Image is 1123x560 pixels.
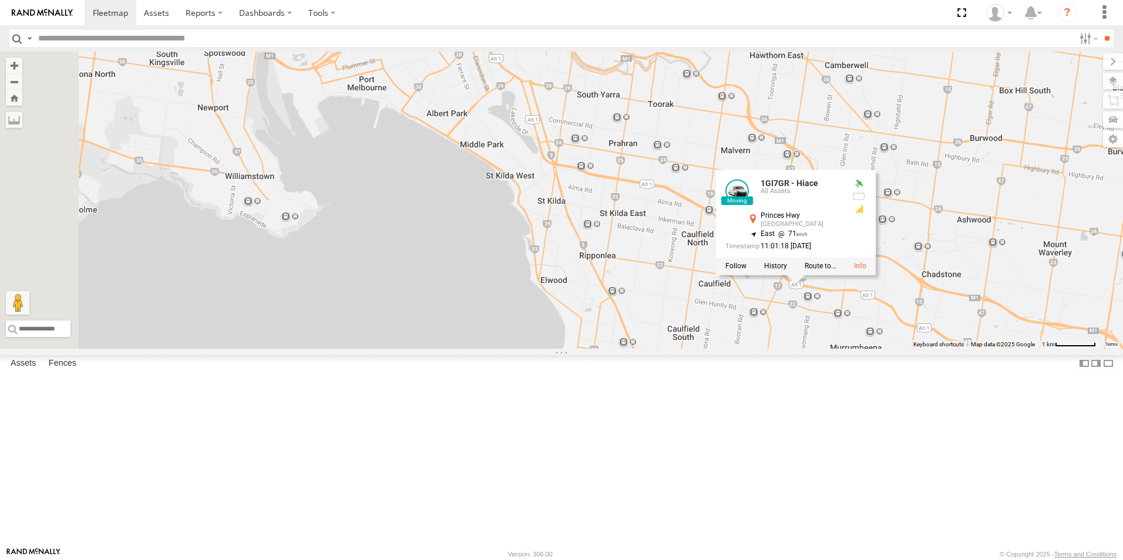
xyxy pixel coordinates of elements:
button: Zoom out [6,73,22,90]
label: Hide Summary Table [1102,355,1114,372]
label: Measure [6,112,22,128]
label: Search Query [25,30,34,47]
span: 1 km [1042,341,1055,348]
label: Fences [43,355,82,372]
label: Route To Location [805,262,836,271]
label: Realtime tracking of Asset [725,262,747,271]
div: Sean Aliphon [982,4,1016,22]
label: View Asset History [764,262,787,271]
div: [GEOGRAPHIC_DATA] [761,221,843,228]
div: Princes Hwy [761,212,843,220]
div: Version: 306.00 [508,551,553,558]
button: Keyboard shortcuts [913,340,964,349]
i: ? [1058,4,1077,22]
div: All Assets [761,188,843,195]
label: Map Settings [1103,131,1123,147]
a: Terms and Conditions [1054,551,1117,558]
div: GSM Signal = 3 [852,205,866,214]
span: Map data ©2025 Google [971,341,1035,348]
button: Map Scale: 1 km per 66 pixels [1038,340,1100,349]
div: Date/time of location update [725,243,843,251]
label: Dock Summary Table to the Right [1090,355,1102,372]
a: Terms (opens in new tab) [1105,342,1118,347]
span: East [761,230,775,238]
span: 71 [775,230,808,238]
button: Zoom in [6,58,22,73]
div: No battery health information received from this device. [852,192,866,201]
a: View Asset Details [725,180,749,203]
label: Dock Summary Table to the Left [1078,355,1090,372]
a: 1GI7GR - Hiace [761,179,818,188]
button: Drag Pegman onto the map to open Street View [6,291,29,315]
div: Valid GPS Fix [852,180,866,189]
img: rand-logo.svg [12,9,73,17]
label: Search Filter Options [1075,30,1100,47]
button: Zoom Home [6,90,22,106]
a: Visit our Website [6,548,60,560]
label: Assets [5,355,42,372]
a: View Asset Details [854,262,866,271]
div: © Copyright 2025 - [1000,551,1117,558]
